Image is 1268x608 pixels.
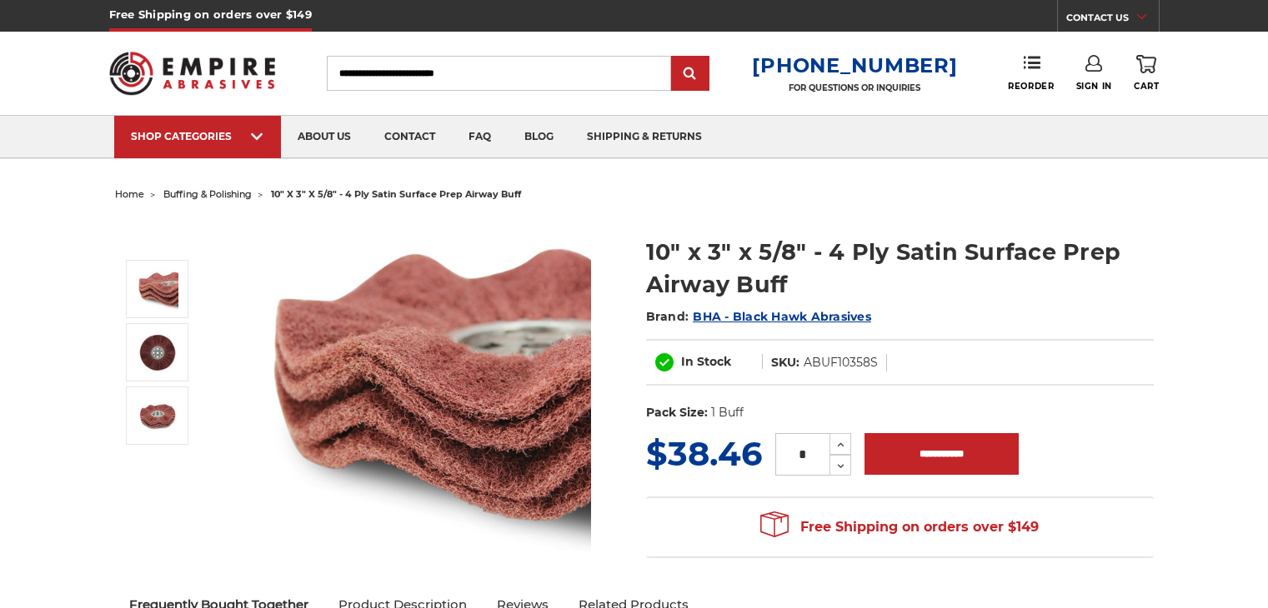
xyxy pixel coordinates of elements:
[646,404,708,421] dt: Pack Size:
[1066,8,1159,32] a: CONTACT US
[674,57,707,91] input: Submit
[131,130,264,142] div: SHOP CATEGORIES
[771,354,799,371] dt: SKU:
[137,331,178,373] img: 10 inch satin surface prep airway buffing wheel
[1008,55,1054,91] a: Reorder
[163,188,252,200] a: buffing & polishing
[508,116,570,158] a: blog
[271,188,521,200] span: 10" x 3" x 5/8" - 4 ply satin surface prep airway buff
[281,116,368,158] a: about us
[681,354,731,369] span: In Stock
[258,218,591,551] img: 10" x 3" x 5/8" - 4 Ply Satin Surface Prep Airway Buff
[452,116,508,158] a: faq
[1134,81,1159,92] span: Cart
[137,268,178,310] img: 10" x 3" x 5/8" - 4 Ply Satin Surface Prep Airway Buff
[368,116,452,158] a: contact
[752,82,957,93] p: FOR QUESTIONS OR INQUIRIES
[646,309,689,324] span: Brand:
[752,53,957,77] a: [PHONE_NUMBER]
[711,404,744,421] dd: 1 Buff
[693,309,871,324] a: BHA - Black Hawk Abrasives
[1008,81,1054,92] span: Reorder
[646,433,762,474] span: $38.46
[137,395,178,436] img: 10 inch satin finish non woven airway buff
[1134,55,1159,92] a: Cart
[760,511,1039,544] span: Free Shipping on orders over $149
[115,188,144,200] a: home
[109,41,276,106] img: Empire Abrasives
[804,354,878,371] dd: ABUF10358S
[646,236,1154,301] h1: 10" x 3" x 5/8" - 4 Ply Satin Surface Prep Airway Buff
[1076,81,1112,92] span: Sign In
[570,116,719,158] a: shipping & returns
